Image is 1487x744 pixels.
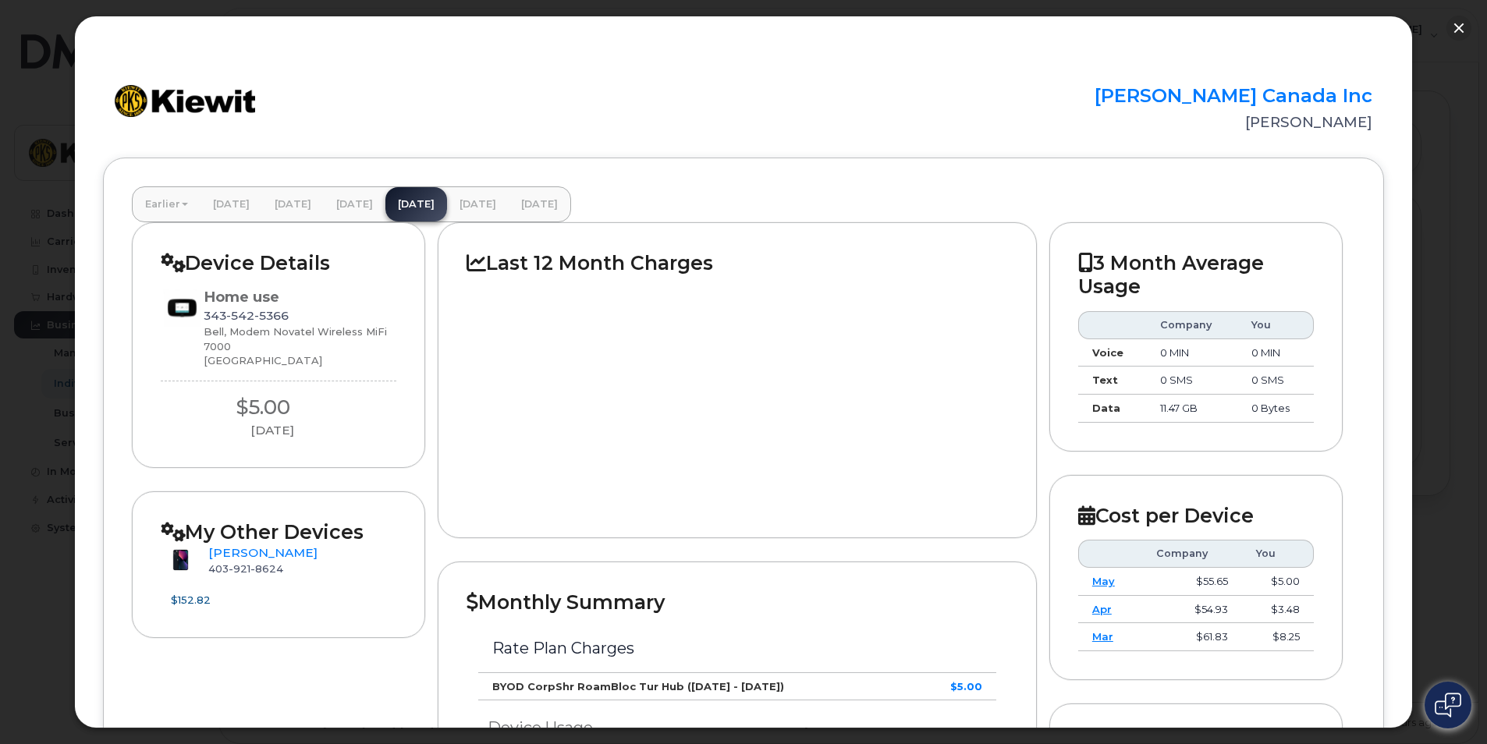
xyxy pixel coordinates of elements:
[161,251,396,275] h2: Device Details
[204,308,289,323] span: 343
[385,187,447,221] a: [DATE]
[161,422,384,439] div: [DATE]
[1146,367,1237,395] td: 0 SMS
[254,308,289,323] span: 5366
[204,287,397,307] div: Home use
[1092,374,1118,386] strong: Text
[1237,311,1314,339] th: You
[1092,346,1123,359] strong: Voice
[204,324,397,368] div: Bell, Modem Novatel Wireless MiFi 7000 [GEOGRAPHIC_DATA]
[1237,339,1314,367] td: 0 MIN
[467,251,1008,275] h2: Last 12 Month Charges
[1237,367,1314,395] td: 0 SMS
[1146,395,1237,423] td: 11.47 GB
[1237,395,1314,423] td: 0 Bytes
[324,187,385,221] a: [DATE]
[1146,311,1237,339] th: Company
[447,187,509,221] a: [DATE]
[1146,339,1237,367] td: 0 MIN
[1435,693,1461,717] img: Open chat
[1078,251,1314,299] h2: 3 Month Average Usage
[509,187,570,221] a: [DATE]
[161,393,365,422] div: $5.00
[1092,402,1120,414] strong: Data
[262,187,324,221] a: [DATE]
